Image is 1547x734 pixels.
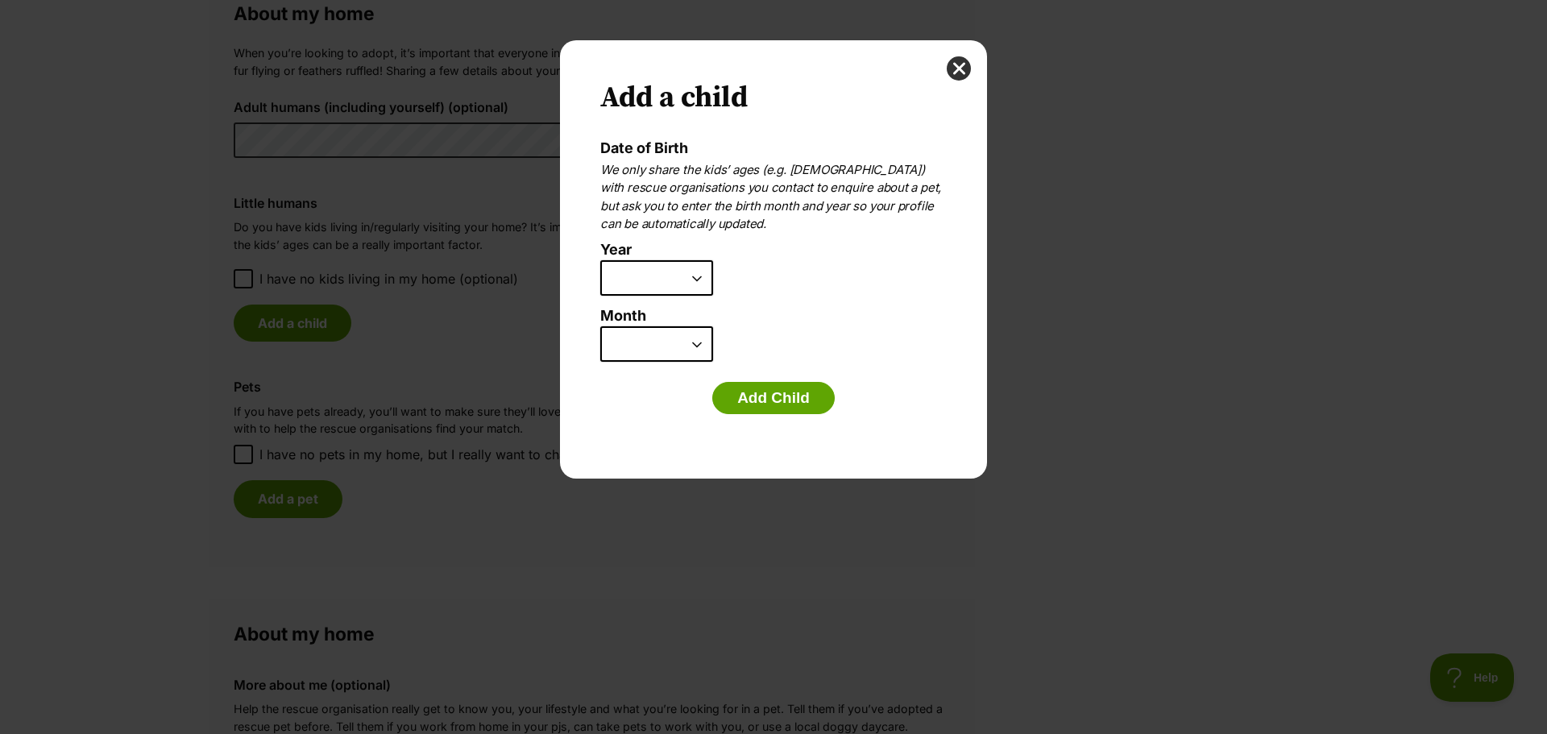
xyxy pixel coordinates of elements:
[947,56,971,81] button: close
[600,139,688,156] label: Date of Birth
[600,242,939,259] label: Year
[600,81,947,116] h2: Add a child
[574,1,585,12] img: adc.png
[600,161,947,234] p: We only share the kids’ ages (e.g. [DEMOGRAPHIC_DATA]) with rescue organisations you contact to e...
[712,382,835,414] button: Add Child
[600,308,947,325] label: Month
